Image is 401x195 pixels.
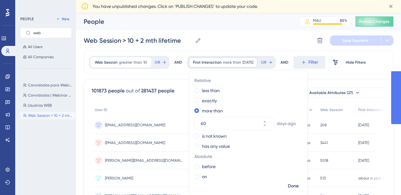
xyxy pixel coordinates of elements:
span: Available Attributes (27) [309,90,353,95]
span: Filter [308,59,318,66]
label: more than [202,107,223,115]
span: 5018 [320,158,328,163]
button: Save Segment [330,35,381,46]
span: Web Session > 10 + 2 mth lifetime [28,113,73,118]
span: [EMAIL_ADDRESS][DOMAIN_NAME] [105,140,165,145]
time: [DATE] [358,123,369,127]
button: OR [260,57,274,67]
label: before [202,163,216,170]
span: Hide Filters [346,60,366,65]
span: 3441 [320,140,328,145]
div: 281437 people [141,87,174,95]
span: [EMAIL_ADDRESS][DOMAIN_NAME] [105,123,165,128]
span: Save Segment [342,38,368,43]
span: OR [261,60,266,65]
span: more than [223,60,241,65]
div: 101873 people [92,87,125,95]
button: Done [284,180,302,192]
span: Relative [194,77,300,84]
div: PEOPLE [20,16,34,22]
span: 10 [143,60,147,65]
label: on [202,173,207,180]
span: Web Session [95,60,118,65]
span: [PERSON_NAME] [105,176,133,181]
span: Done [288,182,299,190]
div: AND [174,56,182,69]
div: MAU [313,18,321,23]
time: about a year ago [358,176,390,180]
time: [DATE] [358,158,369,163]
button: Web Session > 10 + 2 mth lifetime [20,112,75,119]
div: 85 % [340,18,347,23]
button: OR [154,57,168,67]
button: New [54,15,72,23]
span: New [62,16,69,22]
button: Convidados | Webinar Compliance Viagens 06.06 [20,91,75,99]
span: days ago [277,120,296,127]
div: out of [126,87,140,95]
span: You have unpublished changes. Click on ‘PUBLISH CHANGES’ to update your code. [93,3,258,10]
span: Convidados | Webinar Compliance Viagens 06.06 [28,93,73,98]
span: 208 [320,123,327,128]
span: 513 [320,176,326,181]
span: First Interaction [358,107,387,112]
span: Absolute [194,153,300,160]
button: Available Attributes (27) [284,88,385,98]
div: People [84,17,284,26]
button: Convidados para Webinar [20,81,75,89]
button: All Users [20,43,72,51]
button: Hide Filters [346,57,366,67]
span: Convidados para Webinar [28,83,73,88]
span: All Companies [28,54,54,60]
span: greater than [119,60,142,65]
button: Filter [294,56,325,69]
span: Web Session [320,107,343,112]
button: All Companies [20,53,72,61]
label: exactly [202,97,217,104]
span: [PERSON_NAME][EMAIL_ADDRESS][DOMAIN_NAME] [105,158,184,163]
button: Publish Changes [355,16,393,27]
label: is not known [202,132,227,140]
input: Segment Name [84,36,192,45]
label: less than [202,87,220,94]
span: OR [155,60,160,65]
button: Usuários WEB [20,102,75,109]
span: First Interaction [193,60,222,65]
iframe: UserGuiding AI Assistant Launcher [374,170,393,189]
span: [DATE] [243,60,253,65]
span: User ID [95,107,107,112]
label: has any value [202,142,230,150]
div: AND [281,56,288,69]
span: Usuários WEB [28,103,52,108]
input: Search [33,31,66,35]
span: Publish Changes [359,19,390,24]
span: All Users [28,44,42,49]
time: [DATE] [358,141,369,145]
